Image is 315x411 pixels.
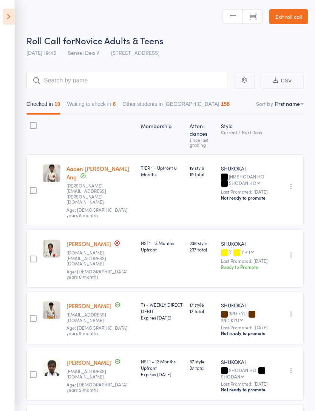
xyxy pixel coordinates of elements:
div: Current / Next Rank [221,130,273,135]
div: Not ready to promote [221,330,273,336]
div: SHODAN [221,374,240,379]
span: 17 style [190,301,215,308]
input: Search by name [26,72,228,89]
a: [PERSON_NAME] [66,302,111,310]
div: NST1 - 3 Months Upfront [141,240,184,253]
button: CSV [261,73,304,89]
small: trieu.ngan@gmail.com [66,183,116,205]
div: SHUKOKAI [221,240,273,247]
span: Novice Adults & Teens [75,34,164,47]
div: Expires [DATE] [141,314,184,321]
img: image1691479266.png [43,164,60,182]
span: [STREET_ADDRESS] [111,49,159,56]
div: NST1 - 12 Months Upfront [141,358,184,377]
button: Waiting to check in6 [67,97,116,115]
div: Membership [138,118,187,151]
div: First name [275,100,300,107]
span: Roll Call for [26,34,75,47]
small: shahi.ieee@gmail.com [66,250,116,266]
div: 6 [113,101,116,107]
img: image1567250229.png [43,358,60,376]
div: 158 [221,101,230,107]
span: 19 total [190,171,215,177]
img: image1721036869.png [43,240,60,257]
a: [PERSON_NAME] [66,240,111,248]
div: Y [221,249,273,256]
a: Aaden [PERSON_NAME] Ang [66,164,129,181]
div: Not ready to promote [221,195,273,201]
div: T1 - WEEKLY DIRECT DEBIT [141,301,184,321]
a: [PERSON_NAME] [66,358,111,366]
button: Other students in [GEOGRAPHIC_DATA]158 [122,97,230,115]
small: Last Promoted: [DATE] [221,258,273,264]
span: 37 total [190,364,215,371]
span: 37 style [190,358,215,364]
a: Exit roll call [269,9,308,24]
div: 10 [54,101,60,107]
small: talatmalik7@hotmail.com [66,312,116,323]
span: [DATE] 19:45 [26,49,56,56]
div: SHUKOKAI [221,164,273,172]
div: SHODAN HO [221,368,273,379]
div: Ready to Promote [221,264,273,270]
span: Age: [DEMOGRAPHIC_DATA] years 9 months [66,381,128,393]
span: Age: [DEMOGRAPHIC_DATA] years 0 months [66,268,128,280]
div: SHUKOKAI [221,358,273,366]
img: image1701076062.png [43,301,60,319]
small: Last Promoted: [DATE] [221,189,273,194]
small: Last Promoted: [DATE] [221,325,273,330]
div: 2ND KYU [221,318,239,323]
div: Expires [DATE] [141,371,184,377]
div: 3RD KYU [221,311,273,322]
span: Age: [DEMOGRAPHIC_DATA] years 8 months [66,206,128,218]
div: since last grading [190,137,215,147]
div: Style [218,118,276,151]
div: Atten­dances [187,118,218,151]
span: Sensei Dea V [68,49,99,56]
div: TIER 1 - Upfront 6 Months [141,164,184,177]
span: 19 style [190,164,215,171]
span: 17 total [190,308,215,314]
label: Sort by [256,100,273,107]
div: Not ready to promote [221,386,273,392]
span: 236 style [190,240,215,246]
div: JNR SHODAN HO [221,174,273,187]
button: Checked in10 [26,97,60,115]
div: SHUKOKAI [221,301,273,309]
span: Age: [DEMOGRAPHIC_DATA] years 9 months [66,324,128,336]
small: Last Promoted: [DATE] [221,381,273,386]
div: SHODAN HO [229,180,256,185]
span: 237 total [190,246,215,253]
div: Y + 1 [241,249,250,254]
small: ashakattar@yahoo.com [66,369,116,380]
